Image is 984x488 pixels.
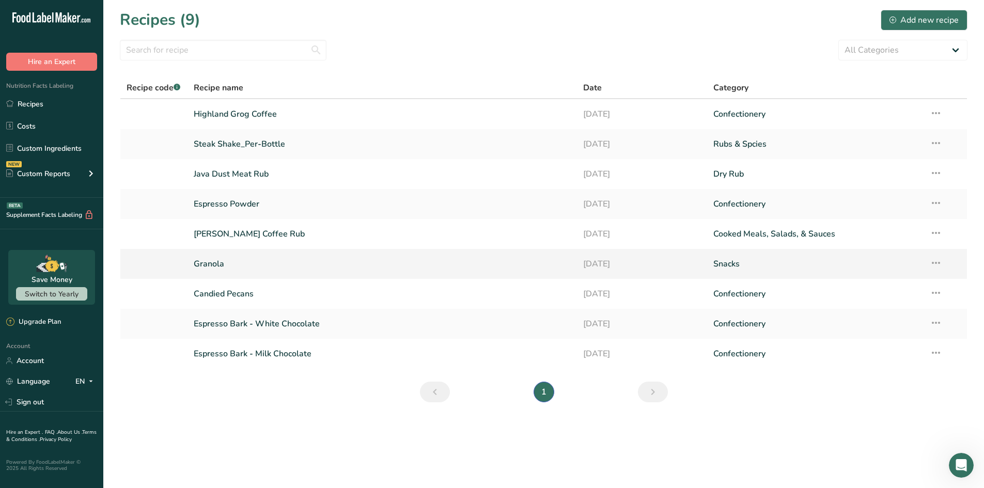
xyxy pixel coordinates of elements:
[583,313,701,335] a: [DATE]
[583,343,701,365] a: [DATE]
[194,193,571,215] a: Espresso Powder
[881,10,967,30] button: Add new recipe
[713,193,917,215] a: Confectionery
[194,283,571,305] a: Candied Pecans
[638,382,668,402] a: Next page
[713,103,917,125] a: Confectionery
[583,283,701,305] a: [DATE]
[120,40,326,60] input: Search for recipe
[6,161,22,167] div: NEW
[420,382,450,402] a: Previous page
[583,82,602,94] span: Date
[75,375,97,388] div: EN
[713,82,748,94] span: Category
[583,133,701,155] a: [DATE]
[194,223,571,245] a: [PERSON_NAME] Coffee Rub
[194,163,571,185] a: Java Dust Meat Rub
[583,103,701,125] a: [DATE]
[583,163,701,185] a: [DATE]
[583,193,701,215] a: [DATE]
[120,8,200,32] h1: Recipes (9)
[713,253,917,275] a: Snacks
[6,53,97,71] button: Hire an Expert
[583,253,701,275] a: [DATE]
[40,436,72,443] a: Privacy Policy
[713,343,917,365] a: Confectionery
[713,283,917,305] a: Confectionery
[713,133,917,155] a: Rubs & Spcies
[32,274,72,285] div: Save Money
[6,459,97,471] div: Powered By FoodLabelMaker © 2025 All Rights Reserved
[6,429,97,443] a: Terms & Conditions .
[6,168,70,179] div: Custom Reports
[194,253,571,275] a: Granola
[6,317,61,327] div: Upgrade Plan
[7,202,23,209] div: BETA
[583,223,701,245] a: [DATE]
[713,223,917,245] a: Cooked Meals, Salads, & Sauces
[194,133,571,155] a: Steak Shake_Per-Bottle
[889,14,959,26] div: Add new recipe
[127,82,180,93] span: Recipe code
[194,343,571,365] a: Espresso Bark - Milk Chocolate
[6,372,50,390] a: Language
[713,163,917,185] a: Dry Rub
[16,287,87,301] button: Switch to Yearly
[6,429,43,436] a: Hire an Expert .
[194,313,571,335] a: Espresso Bark - White Chocolate
[713,313,917,335] a: Confectionery
[194,82,243,94] span: Recipe name
[194,103,571,125] a: Highland Grog Coffee
[949,453,974,478] iframe: Intercom live chat
[45,429,57,436] a: FAQ .
[25,289,79,299] span: Switch to Yearly
[57,429,82,436] a: About Us .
